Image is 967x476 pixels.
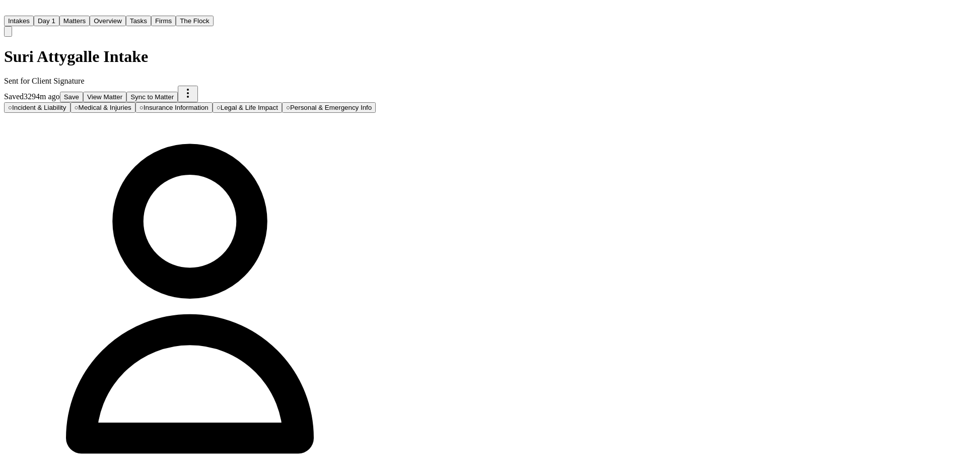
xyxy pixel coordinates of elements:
span: ○ [217,104,221,111]
button: More actions [178,86,198,102]
span: Insurance Information [144,104,209,111]
a: Matters [59,16,90,25]
button: Go to Medical & Injuries [71,102,135,113]
span: Legal & Life Impact [221,104,278,111]
button: Overview [90,16,126,26]
button: Firms [151,16,176,26]
button: Save [60,92,83,102]
span: Sent for Client Signature [4,77,85,85]
span: Incident & Liability [12,104,66,111]
a: Overview [90,16,126,25]
span: ○ [8,104,12,111]
span: ○ [75,104,79,111]
span: Personal & Emergency Info [290,104,372,111]
img: Finch Logo [4,4,16,14]
a: Firms [151,16,176,25]
button: View Matter [83,92,126,102]
button: Go to Insurance Information [135,102,213,113]
a: Tasks [126,16,151,25]
a: The Flock [176,16,214,25]
span: Saved 3294m ago [4,92,60,101]
span: ○ [286,104,290,111]
button: The Flock [176,16,214,26]
button: Go to Personal & Emergency Info [282,102,376,113]
button: Day 1 [34,16,59,26]
button: Sync to Matter [126,92,178,102]
span: Medical & Injuries [79,104,131,111]
button: Go to Incident & Liability [4,102,71,113]
button: Tasks [126,16,151,26]
h1: Suri Attygalle Intake [4,47,376,66]
span: ○ [140,104,144,111]
button: Intakes [4,16,34,26]
button: Go to Legal & Life Impact [213,102,282,113]
a: Intakes [4,16,34,25]
a: Day 1 [34,16,59,25]
button: Matters [59,16,90,26]
a: Home [4,7,16,15]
